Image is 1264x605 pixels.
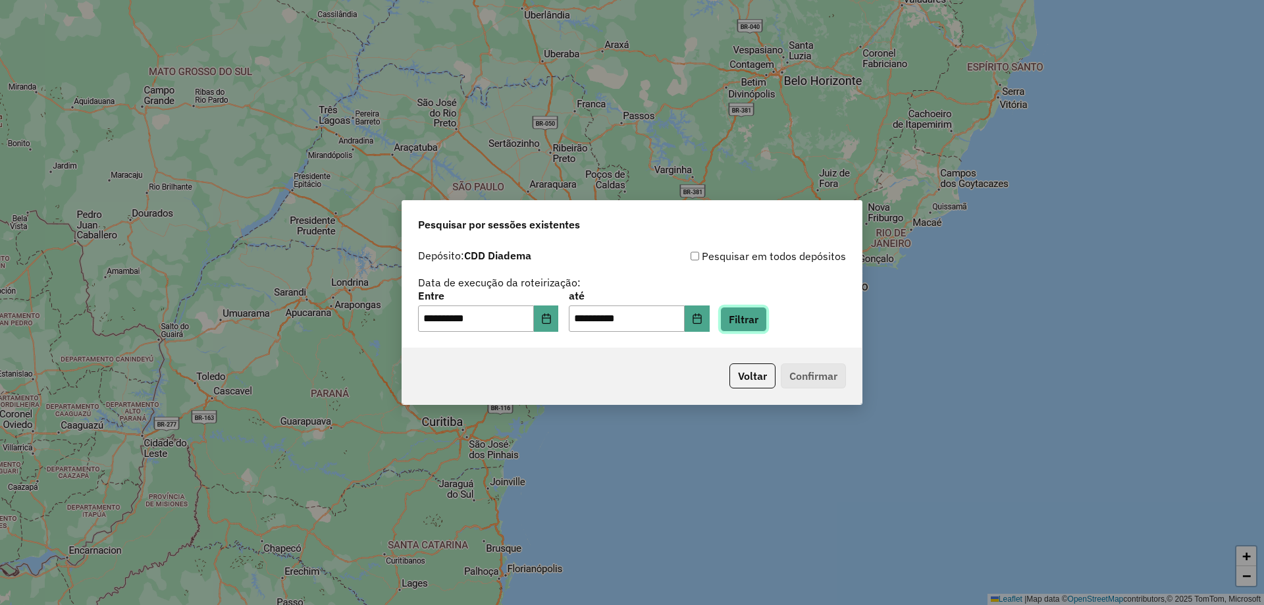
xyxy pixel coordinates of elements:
label: Depósito: [418,248,531,263]
button: Choose Date [534,305,559,332]
button: Voltar [729,363,776,388]
button: Filtrar [720,307,767,332]
label: até [569,288,709,303]
label: Entre [418,288,558,303]
label: Data de execução da roteirização: [418,275,581,290]
span: Pesquisar por sessões existentes [418,217,580,232]
button: Choose Date [685,305,710,332]
strong: CDD Diadema [464,249,531,262]
div: Pesquisar em todos depósitos [632,248,846,264]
